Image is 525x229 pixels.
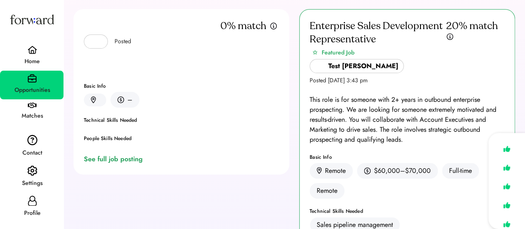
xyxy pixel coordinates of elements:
[374,166,431,176] div: $60,000–$70,000
[27,135,37,145] img: contact.svg
[501,180,513,192] img: like.svg
[446,33,454,41] img: info.svg
[501,199,513,211] img: like.svg
[84,118,279,123] div: Technical Skills Needed
[27,165,37,176] img: settings.svg
[317,167,322,174] img: location.svg
[8,7,56,32] img: Forward logo
[310,76,368,85] div: Posted [DATE] 3:43 pm
[127,95,132,105] div: –
[364,167,371,175] img: money.svg
[1,111,63,121] div: Matches
[28,103,37,108] img: handshake.svg
[28,74,37,83] img: briefcase.svg
[446,20,498,33] div: 20% match
[442,163,479,179] div: Full-time
[310,95,505,145] div: This role is for someone with 2+ years in outbound enterprise prospecting. We are looking for som...
[115,37,131,46] div: Posted
[322,48,354,57] div: Featured Job
[220,20,266,33] div: 0% match
[501,143,513,155] img: like.svg
[1,148,63,158] div: Contact
[310,20,446,46] div: Enterprise Sales Development Representative
[328,61,398,71] div: Test [PERSON_NAME]
[310,155,505,160] div: Basic Info
[501,162,513,174] img: like.svg
[315,61,325,71] img: yH5BAEAAAAALAAAAAABAAEAAAIBRAA7
[117,96,124,103] img: money.svg
[84,154,146,164] a: See full job posting
[89,37,99,47] img: yH5BAEAAAAALAAAAAABAAEAAAIBRAA7
[310,183,344,199] div: Remote
[91,96,96,103] img: location.svg
[84,84,279,89] div: Basic Info
[84,136,279,141] div: People Skills Needed
[27,46,37,54] img: home.svg
[325,166,346,176] div: Remote
[310,209,505,214] div: Technical Skills Needed
[1,57,63,66] div: Home
[1,208,63,218] div: Profile
[270,22,277,30] img: info.svg
[1,85,63,95] div: Opportunities
[1,178,63,188] div: Settings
